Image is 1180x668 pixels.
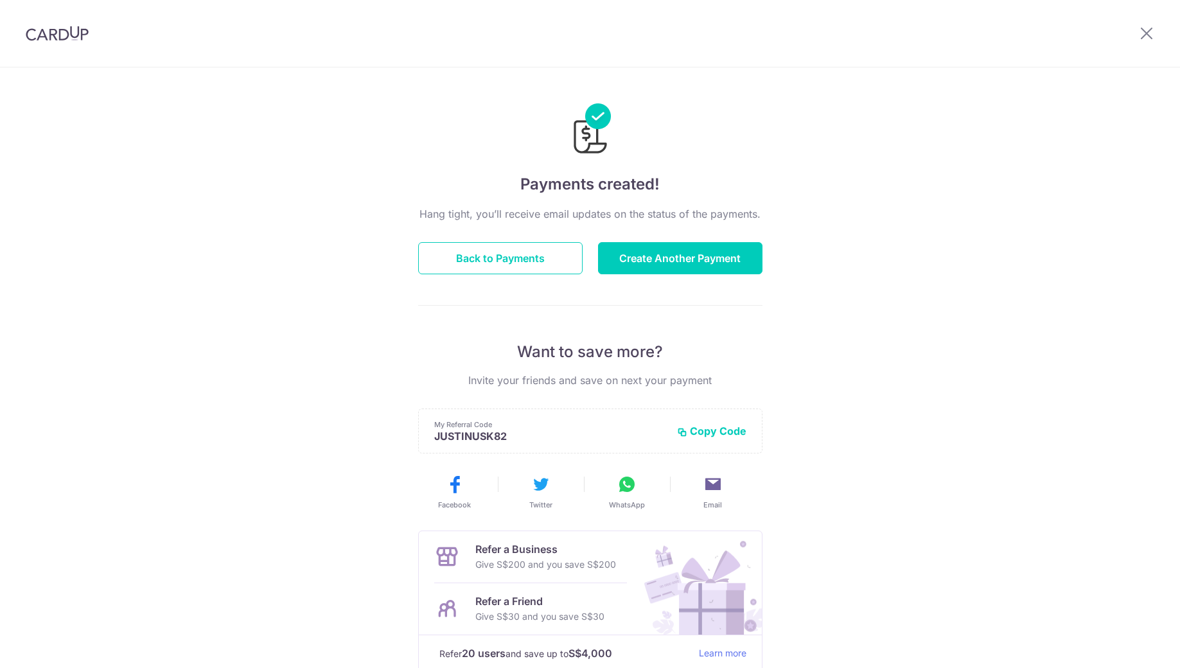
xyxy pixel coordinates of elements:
[434,430,667,443] p: JUSTINUSK82
[609,500,645,510] span: WhatsApp
[438,500,471,510] span: Facebook
[503,474,579,510] button: Twitter
[703,500,722,510] span: Email
[675,474,751,510] button: Email
[475,593,604,609] p: Refer a Friend
[462,646,506,661] strong: 20 users
[434,419,667,430] p: My Referral Code
[418,242,583,274] button: Back to Payments
[632,531,762,635] img: Refer
[418,373,762,388] p: Invite your friends and save on next your payment
[568,646,612,661] strong: S$4,000
[475,541,616,557] p: Refer a Business
[417,474,493,510] button: Facebook
[529,500,552,510] span: Twitter
[677,425,746,437] button: Copy Code
[418,173,762,196] h4: Payments created!
[475,557,616,572] p: Give S$200 and you save S$200
[418,206,762,222] p: Hang tight, you’ll receive email updates on the status of the payments.
[439,646,689,662] p: Refer and save up to
[418,342,762,362] p: Want to save more?
[699,646,746,662] a: Learn more
[475,609,604,624] p: Give S$30 and you save S$30
[598,242,762,274] button: Create Another Payment
[570,103,611,157] img: Payments
[26,26,89,41] img: CardUp
[589,474,665,510] button: WhatsApp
